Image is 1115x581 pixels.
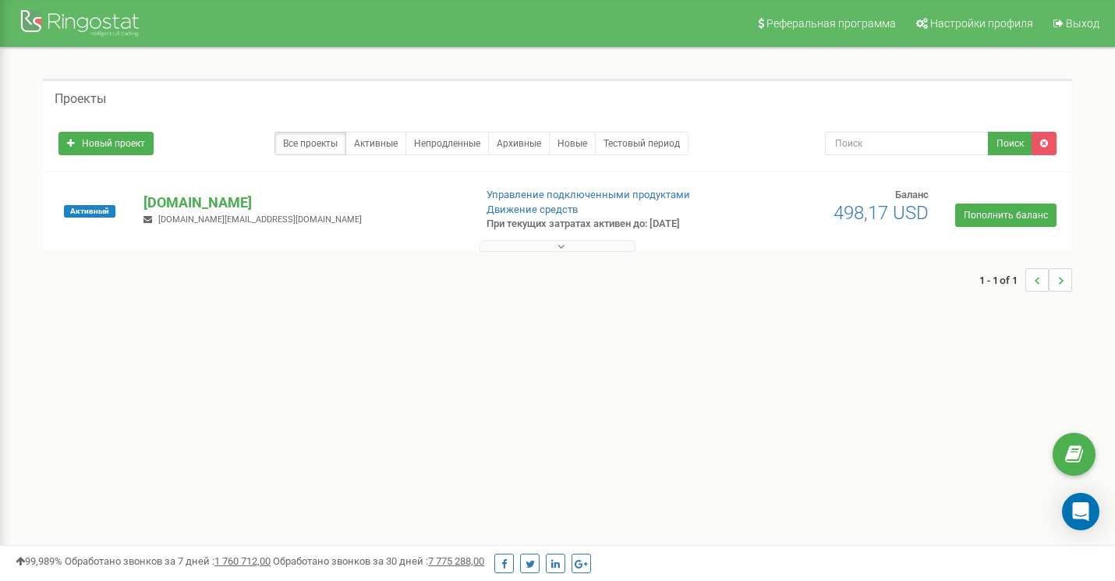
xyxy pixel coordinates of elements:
span: Активный [64,205,115,218]
h5: Проекты [55,92,106,106]
a: Пополнить баланс [955,204,1057,227]
button: Поиск [988,132,1032,155]
u: 1 760 712,00 [214,555,271,567]
span: Реферальная программа [766,17,896,30]
a: Новые [549,132,596,155]
span: Обработано звонков за 30 дней : [273,555,484,567]
a: Новый проект [58,132,154,155]
u: 7 775 288,00 [428,555,484,567]
span: Выход [1066,17,1099,30]
a: Архивные [488,132,550,155]
span: 1 - 1 of 1 [979,268,1025,292]
a: Тестовый период [595,132,688,155]
input: Поиск [825,132,989,155]
span: [DOMAIN_NAME][EMAIL_ADDRESS][DOMAIN_NAME] [158,214,362,225]
p: При текущих затратах активен до: [DATE] [487,217,719,232]
p: [DOMAIN_NAME] [143,193,461,213]
a: Управление подключенными продуктами [487,189,690,200]
nav: ... [979,253,1072,307]
span: 99,989% [16,555,62,567]
a: Все проекты [274,132,346,155]
span: Баланс [895,189,929,200]
span: Обработано звонков за 7 дней : [65,555,271,567]
div: Open Intercom Messenger [1062,493,1099,530]
a: Движение средств [487,204,578,215]
a: Непродленные [405,132,489,155]
span: Настройки профиля [930,17,1033,30]
a: Активные [345,132,406,155]
span: 498,17 USD [834,202,929,224]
